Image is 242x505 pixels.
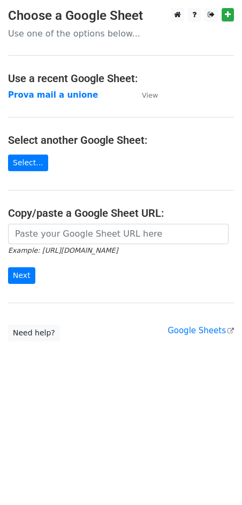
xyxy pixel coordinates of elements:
a: Prova mail a unione [8,90,98,100]
a: Google Sheets [168,326,234,335]
small: View [142,91,158,99]
input: Next [8,267,35,284]
h4: Select another Google Sheet: [8,134,234,147]
a: View [131,90,158,100]
h3: Choose a Google Sheet [8,8,234,24]
h4: Copy/paste a Google Sheet URL: [8,207,234,219]
h4: Use a recent Google Sheet: [8,72,234,85]
a: Select... [8,155,48,171]
p: Use one of the options below... [8,28,234,39]
input: Paste your Google Sheet URL here [8,224,229,244]
a: Need help? [8,325,60,341]
small: Example: [URL][DOMAIN_NAME] [8,246,118,254]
